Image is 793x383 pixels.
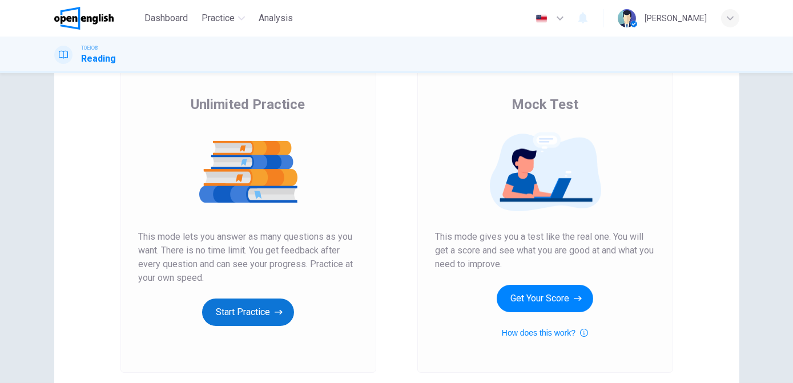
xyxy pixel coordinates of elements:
[144,11,188,25] span: Dashboard
[512,95,578,114] span: Mock Test
[139,230,358,285] span: This mode lets you answer as many questions as you want. There is no time limit. You get feedback...
[197,8,249,29] button: Practice
[497,285,593,312] button: Get Your Score
[54,7,140,30] a: OpenEnglish logo
[254,8,297,29] button: Analysis
[54,7,114,30] img: OpenEnglish logo
[202,11,235,25] span: Practice
[259,11,293,25] span: Analysis
[82,44,99,52] span: TOEIC®
[534,14,549,23] img: en
[82,52,116,66] h1: Reading
[191,95,305,114] span: Unlimited Practice
[202,299,294,326] button: Start Practice
[140,8,192,29] button: Dashboard
[645,11,707,25] div: [PERSON_NAME]
[618,9,636,27] img: Profile picture
[436,230,655,271] span: This mode gives you a test like the real one. You will get a score and see what you are good at a...
[502,326,588,340] button: How does this work?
